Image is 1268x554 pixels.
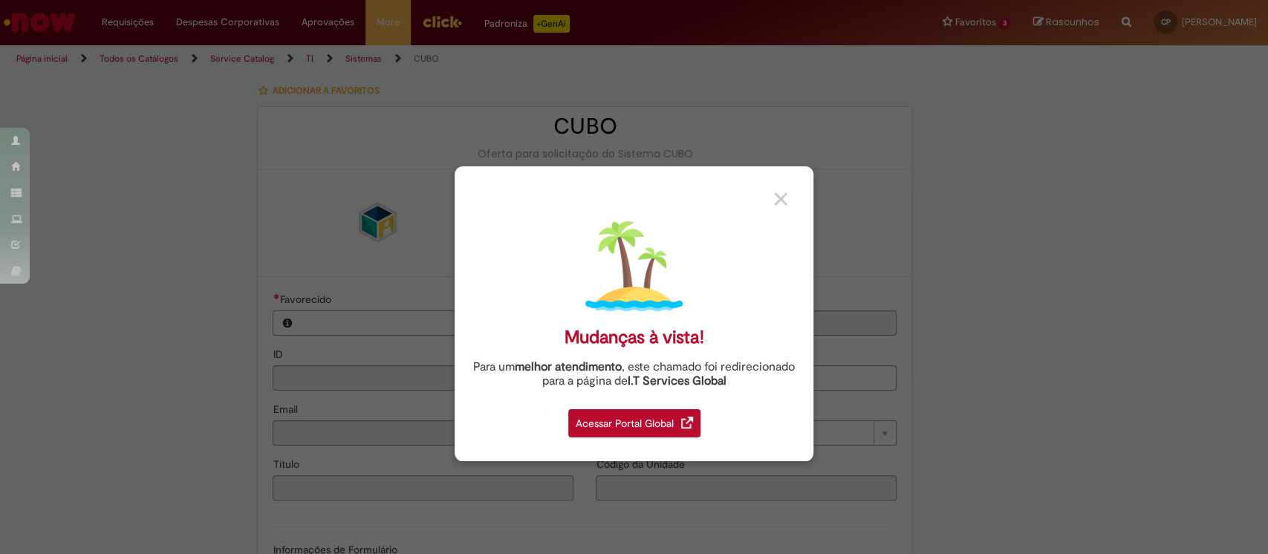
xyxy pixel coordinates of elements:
[515,359,622,374] strong: melhor atendimento
[774,192,787,206] img: close_button_grey.png
[565,327,704,348] div: Mudanças à vista!
[681,417,693,428] img: redirect_link.png
[585,218,683,315] img: island.png
[466,360,802,388] div: Para um , este chamado foi redirecionado para a página de
[568,401,700,437] a: Acessar Portal Global
[628,365,726,388] a: I.T Services Global
[568,409,700,437] div: Acessar Portal Global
